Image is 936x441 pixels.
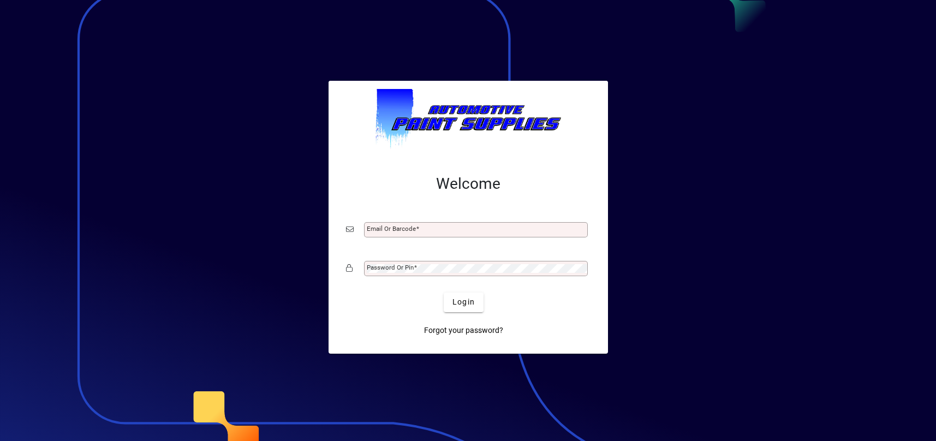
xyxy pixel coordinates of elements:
span: Forgot your password? [424,325,503,336]
span: Login [452,296,475,308]
a: Forgot your password? [420,321,508,341]
mat-label: Email or Barcode [367,225,416,233]
button: Login [444,293,484,312]
mat-label: Password or Pin [367,264,414,271]
h2: Welcome [346,175,591,193]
